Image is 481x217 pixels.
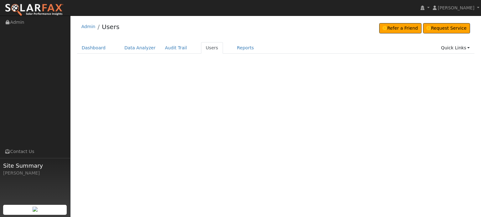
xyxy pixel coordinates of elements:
a: Users [201,42,223,54]
img: SolarFax [5,3,64,17]
a: Admin [81,24,96,29]
a: Audit Trail [160,42,192,54]
a: Quick Links [436,42,474,54]
a: Data Analyzer [120,42,160,54]
span: [PERSON_NAME] [438,5,474,10]
div: [PERSON_NAME] [3,170,67,176]
a: Refer a Friend [379,23,422,34]
a: Dashboard [77,42,111,54]
a: Users [102,23,119,31]
a: Request Service [423,23,470,34]
a: Reports [232,42,259,54]
img: retrieve [33,207,38,212]
span: Site Summary [3,161,67,170]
